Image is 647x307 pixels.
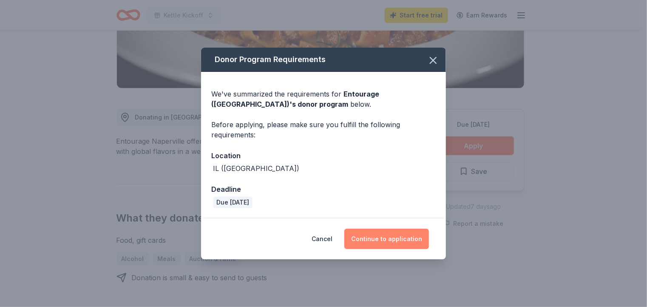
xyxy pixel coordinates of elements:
div: IL ([GEOGRAPHIC_DATA]) [213,163,299,173]
div: Deadline [211,184,436,195]
div: We've summarized the requirements for below. [211,89,436,109]
button: Cancel [312,229,332,249]
div: Location [211,150,436,161]
button: Continue to application [344,229,429,249]
div: Donor Program Requirements [201,48,446,72]
div: Due [DATE] [213,196,253,208]
div: Before applying, please make sure you fulfill the following requirements: [211,119,436,140]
